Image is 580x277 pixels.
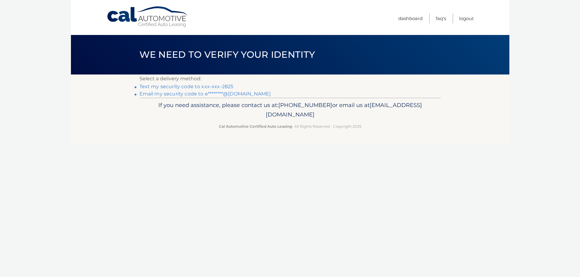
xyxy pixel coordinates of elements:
p: - All Rights Reserved - Copyright 2025 [143,123,437,130]
p: Select a delivery method: [139,74,441,83]
strong: Cal Automotive Certified Auto Leasing [219,124,292,129]
a: Email my security code to e********@[DOMAIN_NAME] [139,91,271,97]
a: FAQ's [436,13,446,23]
a: Cal Automotive [107,6,189,28]
span: We need to verify your identity [139,49,315,60]
a: Dashboard [398,13,423,23]
span: [PHONE_NUMBER] [278,102,332,109]
a: Logout [459,13,474,23]
a: Text my security code to xxx-xxx-2825 [139,84,234,89]
p: If you need assistance, please contact us at: or email us at [143,100,437,120]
